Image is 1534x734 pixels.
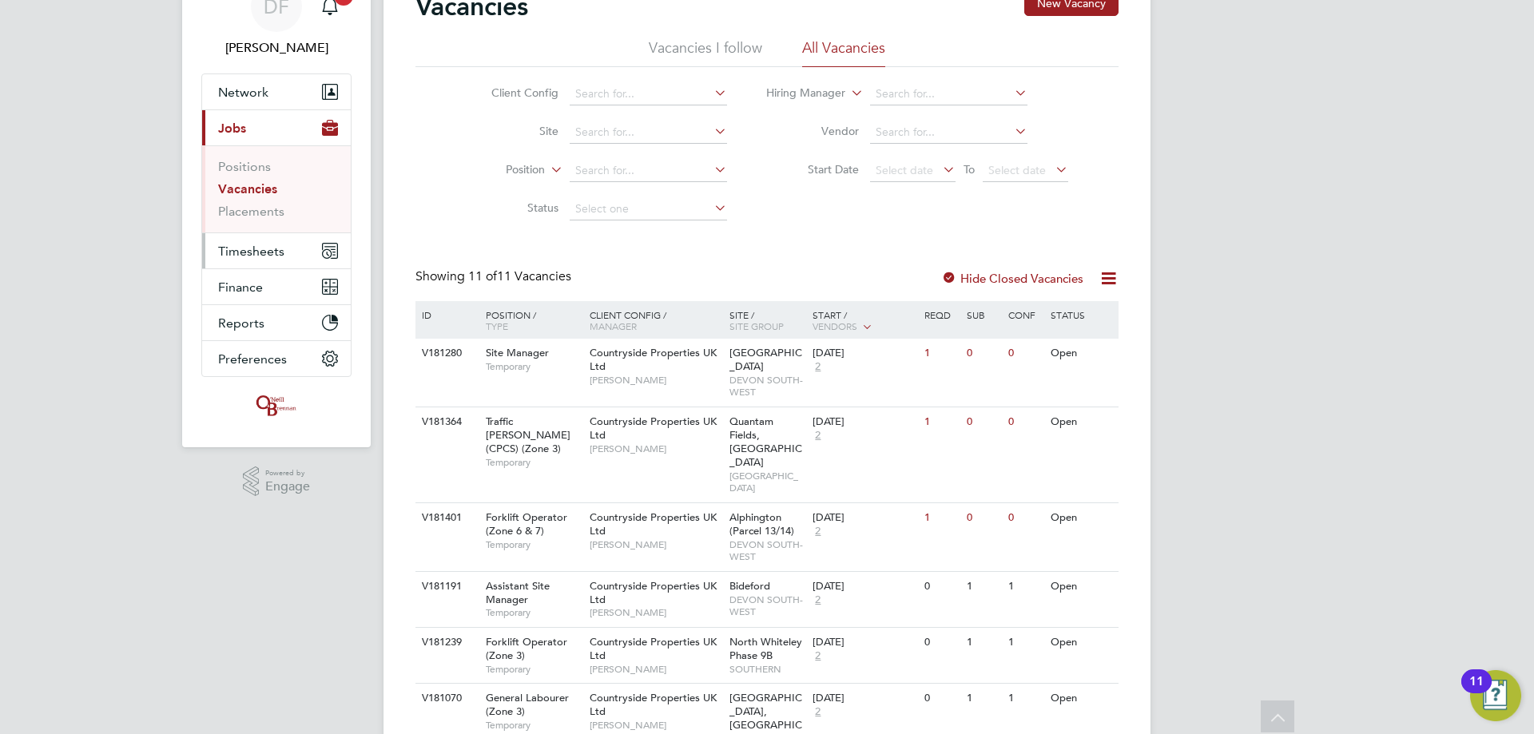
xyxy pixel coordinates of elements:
div: Site / [725,301,809,339]
div: V181070 [418,684,474,713]
div: Reqd [920,301,962,328]
button: Finance [202,269,351,304]
span: Countryside Properties UK Ltd [590,691,717,718]
div: Start / [809,301,920,341]
a: Positions [218,159,271,174]
span: Network [218,85,268,100]
button: Jobs [202,110,351,145]
div: 0 [963,407,1004,437]
div: V181191 [418,572,474,601]
input: Search for... [570,83,727,105]
div: [DATE] [813,415,916,429]
span: [GEOGRAPHIC_DATA] [729,470,805,494]
span: SOUTHERN [729,663,805,676]
span: 2 [813,525,823,538]
div: 0 [1004,503,1046,533]
span: Type [486,319,508,332]
input: Select one [570,198,727,220]
span: Select date [988,163,1046,177]
label: Position [453,162,545,178]
label: Hiring Manager [753,85,845,101]
div: Jobs [202,145,351,232]
span: North Whiteley Phase 9B [729,635,802,662]
span: Alphington (Parcel 13/14) [729,510,794,538]
span: To [959,159,980,180]
a: Go to home page [201,393,352,419]
div: ID [418,301,474,328]
button: Preferences [202,341,351,376]
span: Temporary [486,663,582,676]
div: Showing [415,268,574,285]
span: Temporary [486,360,582,373]
a: Powered byEngage [243,466,311,497]
span: Temporary [486,719,582,732]
span: DEVON SOUTH-WEST [729,538,805,563]
div: Conf [1004,301,1046,328]
span: Manager [590,319,637,332]
span: Temporary [486,456,582,469]
span: Engage [265,480,310,494]
div: 11 [1469,681,1484,702]
input: Search for... [870,83,1027,105]
span: Timesheets [218,244,284,259]
button: Reports [202,305,351,340]
li: Vacancies I follow [649,38,762,67]
span: 2 [813,429,823,442]
div: [DATE] [813,636,916,649]
div: 1 [963,684,1004,713]
div: 1 [963,572,1004,601]
span: [PERSON_NAME] [590,374,721,387]
label: Hide Closed Vacancies [941,271,1083,286]
span: [PERSON_NAME] [590,719,721,732]
div: [DATE] [813,580,916,593]
div: 1 [920,503,962,533]
span: Select date [876,163,933,177]
span: Preferences [218,351,287,367]
div: V181280 [418,339,474,368]
span: Site Manager [486,346,549,359]
span: Countryside Properties UK Ltd [590,635,717,662]
span: Powered by [265,466,310,480]
span: DEVON SOUTH-WEST [729,593,805,618]
span: General Labourer (Zone 3) [486,691,569,718]
span: Reports [218,315,264,331]
span: 2 [813,593,823,607]
div: Status [1047,301,1116,328]
div: [DATE] [813,692,916,705]
div: 1 [920,407,962,437]
span: [GEOGRAPHIC_DATA] [729,346,802,373]
div: 0 [920,628,962,657]
span: 11 of [468,268,497,284]
label: Vendor [767,124,859,138]
span: [PERSON_NAME] [590,538,721,551]
span: Dan Fry [201,38,352,58]
span: Finance [218,280,263,295]
span: 11 Vacancies [468,268,571,284]
span: 2 [813,649,823,663]
span: Forklift Operator (Zone 3) [486,635,567,662]
span: [PERSON_NAME] [590,606,721,619]
div: Open [1047,503,1116,533]
span: Countryside Properties UK Ltd [590,579,717,606]
div: 1 [1004,628,1046,657]
span: Site Group [729,319,784,332]
input: Search for... [570,121,727,144]
span: Temporary [486,538,582,551]
button: Timesheets [202,233,351,268]
div: 0 [1004,407,1046,437]
div: Open [1047,628,1116,657]
span: 2 [813,360,823,374]
label: Site [467,124,558,138]
div: Open [1047,572,1116,601]
div: V181364 [418,407,474,437]
input: Search for... [870,121,1027,144]
input: Search for... [570,160,727,182]
label: Start Date [767,162,859,177]
button: Open Resource Center, 11 new notifications [1470,670,1521,721]
div: V181239 [418,628,474,657]
label: Client Config [467,85,558,100]
span: 2 [813,705,823,719]
div: V181401 [418,503,474,533]
a: Vacancies [218,181,277,196]
div: 1 [920,339,962,368]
